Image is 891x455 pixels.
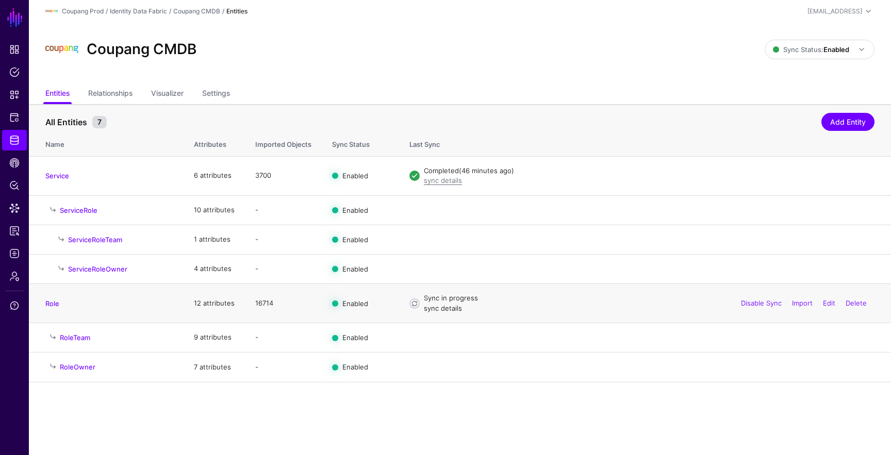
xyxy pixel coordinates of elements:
span: Logs [9,248,20,259]
th: Name [29,129,184,156]
div: / [220,7,226,16]
th: Attributes [184,129,245,156]
a: Entities [45,85,70,104]
span: Sync Status: [773,45,849,54]
td: 4 attributes [184,254,245,283]
td: 7 attributes [184,352,245,382]
a: Dashboard [2,39,27,60]
span: Enabled [342,206,368,214]
div: / [104,7,110,16]
div: Completed (46 minutes ago) [424,166,874,176]
div: [EMAIL_ADDRESS] [807,7,862,16]
small: 7 [92,116,107,128]
a: Data Lens [2,198,27,218]
span: Data Lens [9,203,20,213]
strong: Enabled [823,45,849,54]
a: RoleOwner [60,363,95,371]
td: 12 attributes [184,284,245,323]
span: Protected Systems [9,112,20,123]
a: Disable Sync [741,299,782,307]
a: Role [45,299,59,308]
td: 1 attributes [184,225,245,254]
td: 10 attributes [184,195,245,225]
a: Identity Data Fabric [2,130,27,150]
span: Enabled [342,333,368,342]
img: svg+xml;base64,PHN2ZyBpZD0iTG9nbyIgeG1sbnM9Imh0dHA6Ly93d3cudzMub3JnLzIwMDAvc3ZnIiB3aWR0aD0iMTIxLj... [45,33,78,66]
a: Logs [2,243,27,264]
th: Last Sync [399,129,891,156]
td: 6 attributes [184,156,245,195]
a: Delete [846,299,867,307]
h2: Coupang CMDB [87,41,196,58]
span: Enabled [342,265,368,273]
div: / [167,7,173,16]
a: Admin [2,266,27,287]
td: 16714 [245,284,322,323]
a: Snippets [2,85,27,105]
a: Import [792,299,813,307]
strong: Entities [226,7,247,15]
a: ServiceRoleOwner [68,265,127,273]
span: Snippets [9,90,20,100]
a: Settings [202,85,230,104]
a: CAEP Hub [2,153,27,173]
span: Enabled [342,235,368,243]
span: Admin [9,271,20,281]
a: Policies [2,62,27,82]
a: Add Entity [821,113,874,131]
img: svg+xml;base64,PHN2ZyBpZD0iTG9nbyIgeG1sbnM9Imh0dHA6Ly93d3cudzMub3JnLzIwMDAvc3ZnIiB3aWR0aD0iMTIxLj... [45,5,58,18]
div: Sync in progress [424,293,874,304]
td: 9 attributes [184,323,245,352]
a: Coupang Prod [62,7,104,15]
td: - [245,323,322,352]
a: Service [45,172,69,180]
th: Imported Objects [245,129,322,156]
span: Identity Data Fabric [9,135,20,145]
span: Enabled [342,172,368,180]
a: Coupang CMDB [173,7,220,15]
td: 3700 [245,156,322,195]
span: Policy Lens [9,180,20,191]
a: Reports [2,221,27,241]
a: ServiceRoleTeam [68,235,122,244]
span: Enabled [342,363,368,371]
span: All Entities [43,116,90,128]
a: sync details [424,176,462,184]
a: Protected Systems [2,107,27,128]
a: Visualizer [151,85,184,104]
a: SGNL [6,6,24,29]
td: - [245,225,322,254]
a: RoleTeam [60,333,90,342]
span: Support [9,300,20,311]
td: - [245,254,322,283]
span: CAEP Hub [9,158,20,168]
td: - [245,352,322,382]
a: ServiceRole [60,206,97,214]
span: Dashboard [9,44,20,55]
a: Relationships [88,85,133,104]
td: - [245,195,322,225]
a: Edit [823,299,835,307]
span: Enabled [342,299,368,307]
a: Identity Data Fabric [110,7,167,15]
span: Policies [9,67,20,77]
a: Policy Lens [2,175,27,196]
span: Reports [9,226,20,236]
th: Sync Status [322,129,399,156]
a: sync details [424,304,462,312]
